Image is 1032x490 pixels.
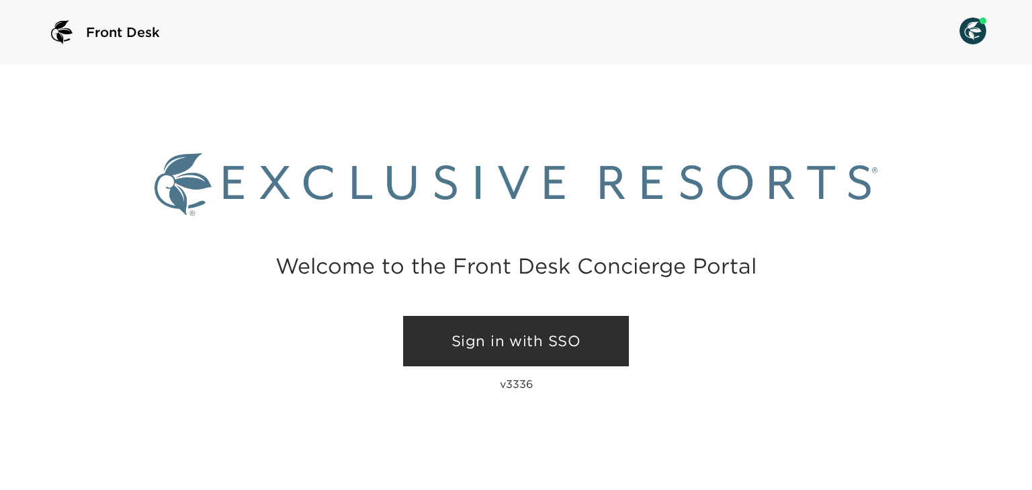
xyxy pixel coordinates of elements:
[275,255,757,276] h2: Welcome to the Front Desk Concierge Portal
[959,17,986,44] img: User
[403,316,629,367] a: Sign in with SSO
[155,153,877,216] img: Exclusive Resorts logo
[500,377,533,391] p: v3336
[46,16,78,48] img: logo
[86,23,160,42] span: Front Desk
